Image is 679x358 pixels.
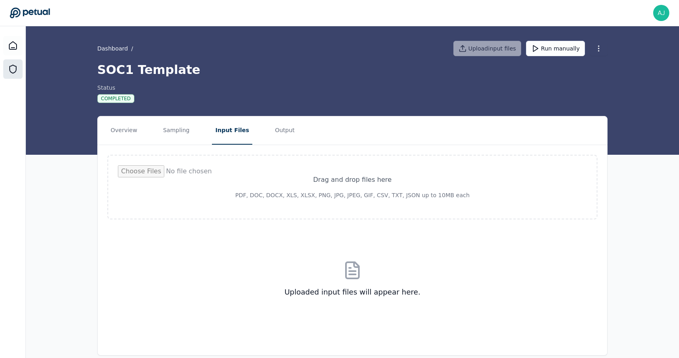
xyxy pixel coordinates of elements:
[98,116,607,145] nav: Tabs
[97,44,128,53] a: Dashboard
[272,116,298,145] button: Output
[97,44,133,53] div: /
[653,5,669,21] img: ajay.rengarajan@snowflake.com
[212,116,252,145] button: Input Files
[10,7,50,19] a: Go to Dashboard
[453,41,521,56] button: Uploadinput files
[3,59,23,79] a: SOC
[97,63,608,77] h1: SOC1 Template
[97,84,134,92] div: Status
[107,116,140,145] button: Overview
[526,41,585,56] button: Run manually
[3,36,23,55] a: Dashboard
[160,116,193,145] button: Sampling
[97,94,134,103] div: Completed
[285,286,421,298] h3: Uploaded input files will appear here.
